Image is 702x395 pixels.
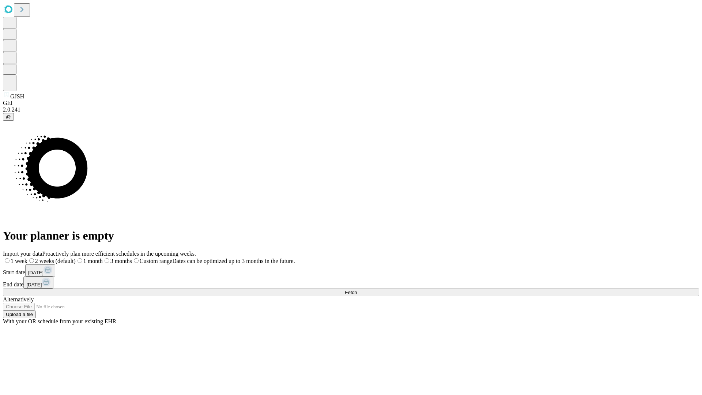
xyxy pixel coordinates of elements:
span: With your OR schedule from your existing EHR [3,318,116,324]
span: Fetch [345,290,357,295]
span: [DATE] [26,282,42,287]
div: GEI [3,100,699,106]
div: End date [3,276,699,289]
button: [DATE] [25,264,55,276]
span: Alternatively [3,296,34,302]
span: Custom range [140,258,172,264]
input: 3 months [105,258,109,263]
span: GJSH [10,93,24,99]
span: Dates can be optimized up to 3 months in the future. [172,258,295,264]
span: 3 months [110,258,132,264]
span: 2 weeks (default) [35,258,76,264]
div: Start date [3,264,699,276]
input: 2 weeks (default) [29,258,34,263]
span: Proactively plan more efficient schedules in the upcoming weeks. [42,251,196,257]
h1: Your planner is empty [3,229,699,242]
button: Upload a file [3,311,36,318]
div: 2.0.241 [3,106,699,113]
span: 1 month [83,258,103,264]
input: 1 week [5,258,10,263]
button: @ [3,113,14,121]
span: Import your data [3,251,42,257]
input: 1 month [78,258,82,263]
button: [DATE] [23,276,53,289]
span: [DATE] [28,270,44,275]
input: Custom rangeDates can be optimized up to 3 months in the future. [134,258,139,263]
span: @ [6,114,11,120]
span: 1 week [11,258,27,264]
button: Fetch [3,289,699,296]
